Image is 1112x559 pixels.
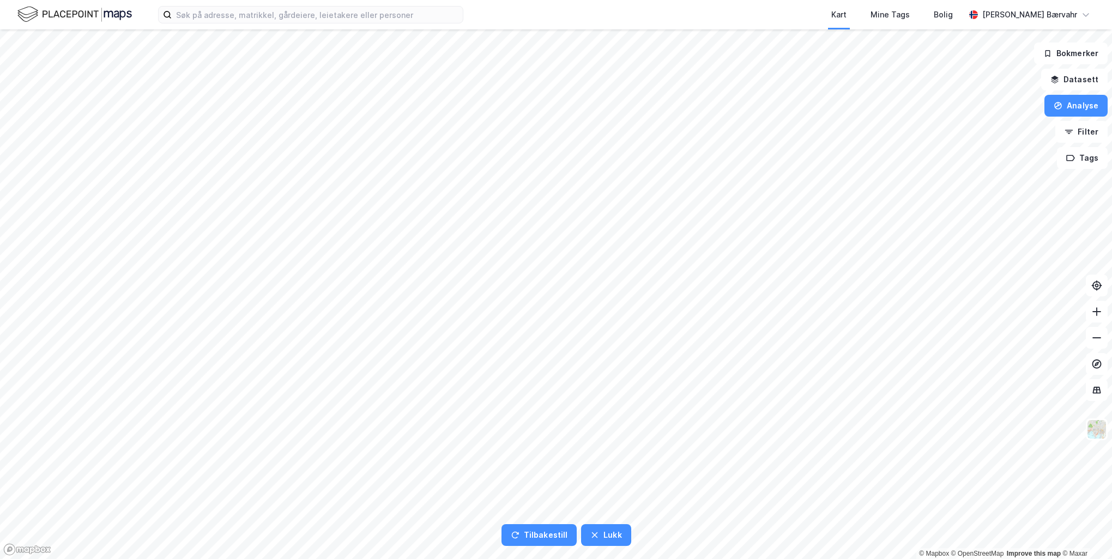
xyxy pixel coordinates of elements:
button: Bokmerker [1034,42,1108,64]
div: [PERSON_NAME] Bærvahr [982,8,1077,21]
a: Mapbox [919,550,949,557]
a: Improve this map [1007,550,1061,557]
img: Z [1086,419,1107,440]
button: Filter [1055,121,1108,143]
div: Kontrollprogram for chat [1057,507,1112,559]
button: Analyse [1044,95,1108,117]
div: Mine Tags [871,8,910,21]
input: Søk på adresse, matrikkel, gårdeiere, leietakere eller personer [172,7,463,23]
iframe: Chat Widget [1057,507,1112,559]
button: Tags [1057,147,1108,169]
button: Lukk [581,524,631,546]
button: Tilbakestill [501,524,577,546]
a: OpenStreetMap [951,550,1004,557]
button: Datasett [1041,69,1108,90]
div: Kart [831,8,847,21]
a: Mapbox homepage [3,543,51,556]
div: Bolig [934,8,953,21]
img: logo.f888ab2527a4732fd821a326f86c7f29.svg [17,5,132,24]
